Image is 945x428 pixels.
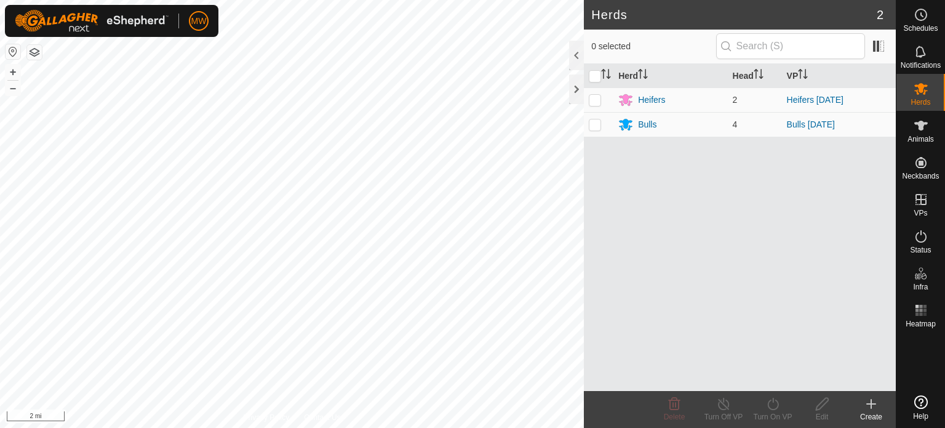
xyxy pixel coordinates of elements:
h2: Herds [591,7,877,22]
p-sorticon: Activate to sort [638,71,648,81]
span: 4 [733,119,738,129]
span: Help [913,413,928,420]
span: Neckbands [902,172,939,180]
span: Animals [907,135,934,143]
div: Heifers [638,94,665,107]
span: VPs [914,209,927,217]
div: Turn On VP [748,411,797,422]
a: Heifers [DATE] [787,95,843,105]
th: Herd [613,64,727,88]
div: Edit [797,411,847,422]
a: Bulls [DATE] [787,119,835,129]
span: Status [910,246,931,254]
input: Search (S) [716,33,865,59]
div: Turn Off VP [699,411,748,422]
div: Bulls [638,118,656,131]
th: Head [728,64,782,88]
button: – [6,81,20,95]
img: Gallagher Logo [15,10,169,32]
p-sorticon: Activate to sort [798,71,808,81]
a: Privacy Policy [244,412,290,423]
button: Map Layers [27,45,42,60]
p-sorticon: Activate to sort [601,71,611,81]
th: VP [782,64,896,88]
span: Infra [913,283,928,291]
a: Help [896,390,945,425]
button: Reset Map [6,44,20,59]
span: Heatmap [906,320,936,328]
div: Create [847,411,896,422]
span: MW [191,15,207,28]
span: 2 [877,6,883,24]
span: Herds [911,99,930,106]
span: Notifications [901,62,941,69]
p-sorticon: Activate to sort [754,71,764,81]
a: Contact Us [304,412,340,423]
span: 0 selected [591,40,716,53]
button: + [6,65,20,79]
span: Delete [664,413,685,421]
span: Schedules [903,25,938,32]
span: 2 [733,95,738,105]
